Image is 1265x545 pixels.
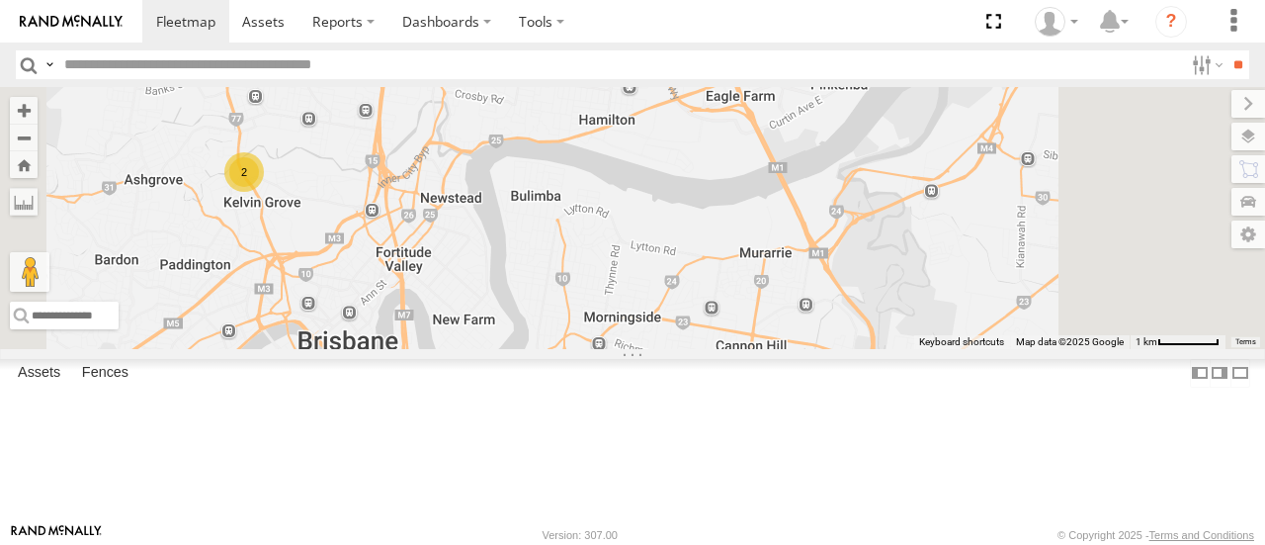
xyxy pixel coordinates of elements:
button: Drag Pegman onto the map to open Street View [10,252,49,292]
label: Assets [8,360,70,388]
button: Zoom out [10,124,38,151]
button: Zoom Home [10,151,38,178]
a: Visit our Website [11,525,102,545]
div: 2 [224,152,264,192]
span: Map data ©2025 Google [1016,336,1124,347]
button: Map Scale: 1 km per 59 pixels [1130,335,1225,349]
button: Zoom in [10,97,38,124]
span: 1 km [1136,336,1157,347]
a: Terms and Conditions [1149,529,1254,541]
label: Dock Summary Table to the Right [1210,359,1229,388]
label: Map Settings [1231,221,1265,248]
a: Terms (opens in new tab) [1235,337,1256,345]
button: Keyboard shortcuts [919,335,1004,349]
i: ? [1155,6,1187,38]
img: rand-logo.svg [20,15,123,29]
div: Version: 307.00 [543,529,618,541]
label: Fences [72,360,138,388]
label: Search Filter Options [1184,50,1226,79]
div: © Copyright 2025 - [1057,529,1254,541]
div: Marco DiBenedetto [1028,7,1085,37]
label: Measure [10,188,38,216]
label: Dock Summary Table to the Left [1190,359,1210,388]
label: Hide Summary Table [1230,359,1250,388]
label: Search Query [42,50,57,79]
